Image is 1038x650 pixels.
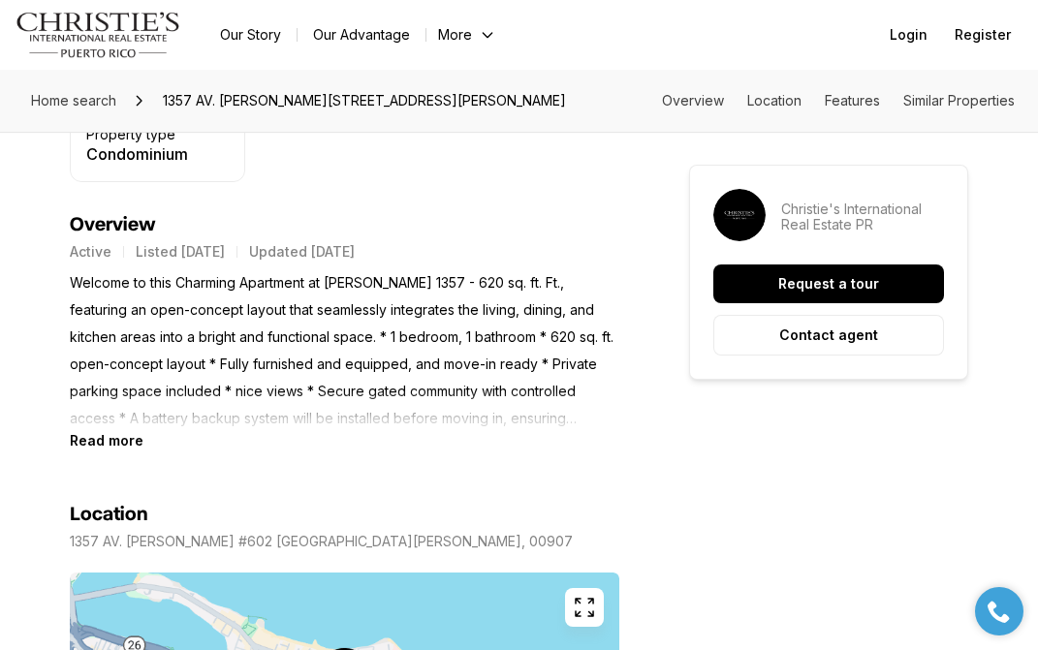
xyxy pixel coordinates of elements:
[86,127,175,142] p: Property type
[825,92,880,108] a: Skip to: Features
[155,85,574,116] span: 1357 AV. [PERSON_NAME][STREET_ADDRESS][PERSON_NAME]
[249,244,355,260] p: Updated [DATE]
[426,21,508,48] button: More
[713,264,944,303] button: Request a tour
[70,432,143,449] button: Read more
[662,93,1015,108] nav: Page section menu
[16,12,181,58] img: logo
[23,85,124,116] a: Home search
[31,92,116,108] span: Home search
[713,315,944,356] button: Contact agent
[662,92,724,108] a: Skip to: Overview
[878,15,939,54] button: Login
[747,92,802,108] a: Skip to: Location
[298,21,425,48] a: Our Advantage
[70,534,573,549] p: 1357 AV. [PERSON_NAME] #602 [GEOGRAPHIC_DATA][PERSON_NAME], 00907
[778,276,879,292] p: Request a tour
[70,269,619,432] p: Welcome to this Charming Apartment at [PERSON_NAME] 1357 - 620 sq. ft. Ft., featuring an open-con...
[70,213,619,236] h4: Overview
[70,503,148,526] h4: Location
[204,21,297,48] a: Our Story
[781,201,944,232] p: Christie's International Real Estate PR
[86,146,188,162] p: Condominium
[70,244,111,260] p: Active
[136,244,225,260] p: Listed [DATE]
[943,15,1022,54] button: Register
[903,92,1015,108] a: Skip to: Similar Properties
[955,27,1011,43] span: Register
[890,27,928,43] span: Login
[779,327,878,343] p: Contact agent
